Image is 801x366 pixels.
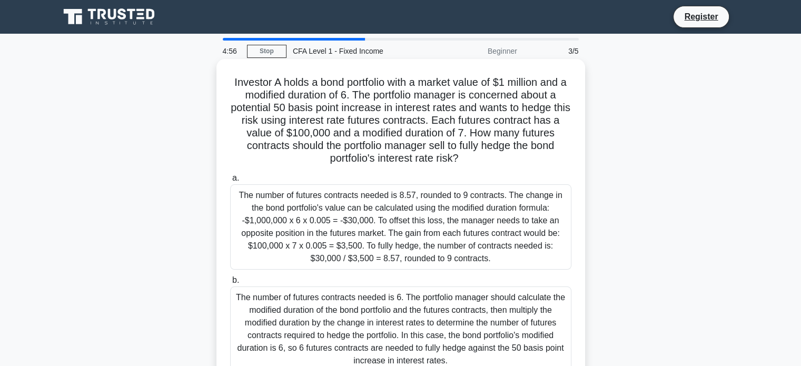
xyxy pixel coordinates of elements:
a: Stop [247,45,286,58]
span: a. [232,173,239,182]
div: 4:56 [216,41,247,62]
div: The number of futures contracts needed is 8.57, rounded to 9 contracts. The change in the bond po... [230,184,571,270]
div: 3/5 [523,41,585,62]
div: CFA Level 1 - Fixed Income [286,41,431,62]
a: Register [678,10,724,23]
h5: Investor A holds a bond portfolio with a market value of $1 million and a modified duration of 6.... [229,76,572,165]
span: b. [232,275,239,284]
div: Beginner [431,41,523,62]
